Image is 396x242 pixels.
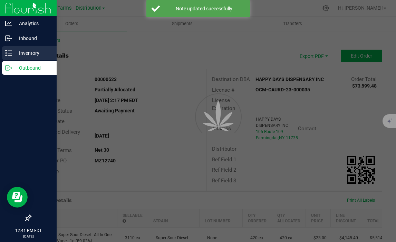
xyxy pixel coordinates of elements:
[12,19,54,28] p: Analytics
[5,20,12,27] inline-svg: Analytics
[5,64,12,71] inline-svg: Outbound
[5,50,12,57] inline-svg: Inventory
[5,35,12,42] inline-svg: Inbound
[12,34,54,42] p: Inbound
[7,187,28,208] iframe: Resource center
[12,64,54,72] p: Outbound
[164,5,245,12] div: Note updated successfully
[3,228,54,234] p: 12:41 PM EDT
[12,49,54,57] p: Inventory
[3,234,54,239] p: [DATE]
